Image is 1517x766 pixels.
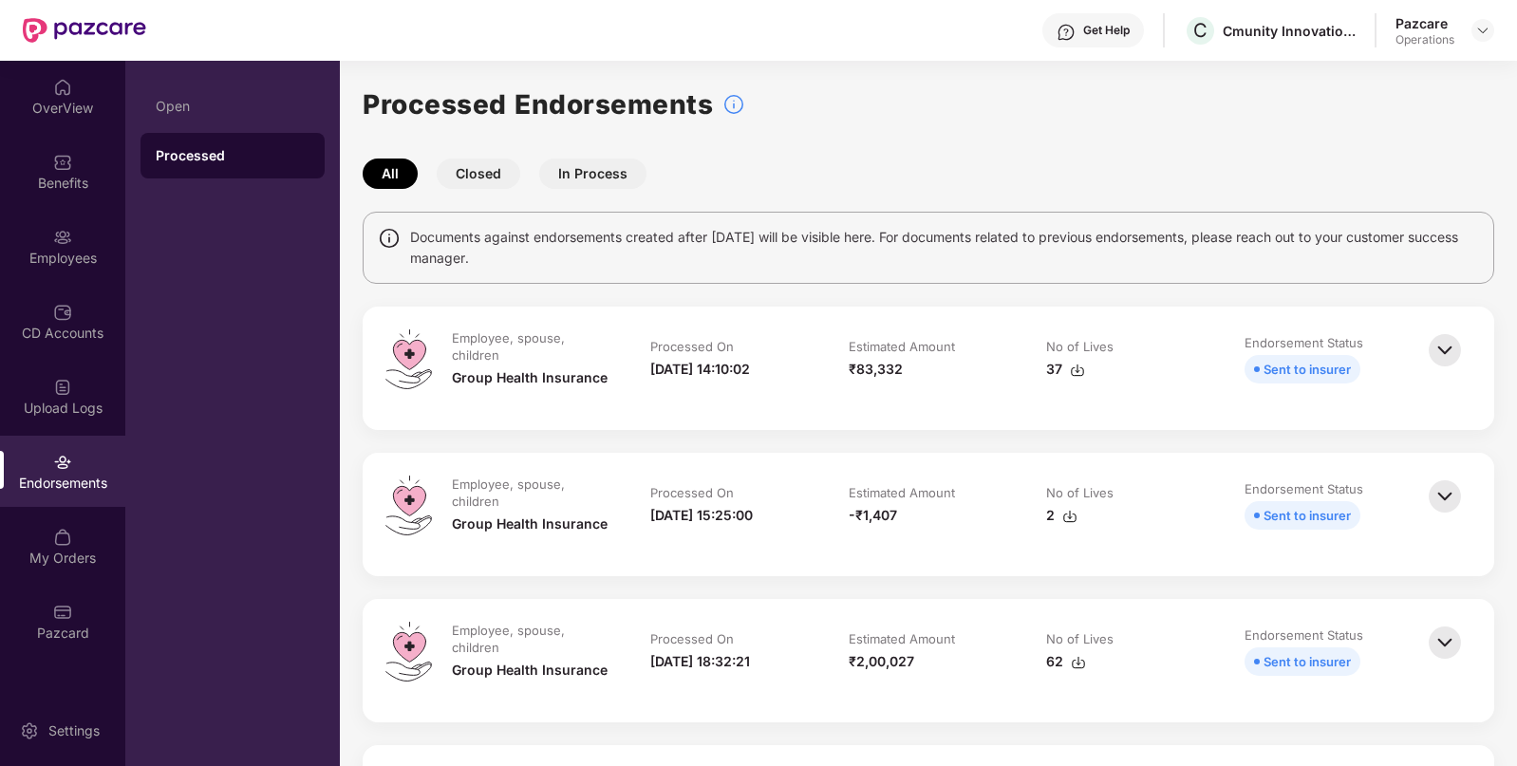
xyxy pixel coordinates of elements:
[1223,22,1356,40] div: Cmunity Innovations Private Limited
[1264,359,1351,380] div: Sent to insurer
[1424,329,1466,371] img: svg+xml;base64,PHN2ZyBpZD0iQmFjay0zMngzMiIgeG1sbnM9Imh0dHA6Ly93d3cudzMub3JnLzIwMDAvc3ZnIiB3aWR0aD...
[650,359,750,380] div: [DATE] 14:10:02
[849,505,897,526] div: -₹1,407
[849,359,903,380] div: ₹83,332
[1046,505,1077,526] div: 2
[1046,338,1114,355] div: No of Lives
[1264,651,1351,672] div: Sent to insurer
[650,630,734,647] div: Processed On
[378,227,401,250] img: svg+xml;base64,PHN2ZyBpZD0iSW5mbyIgeG1sbnM9Imh0dHA6Ly93d3cudzMub3JnLzIwMDAvc3ZnIiB3aWR0aD0iMTQiIG...
[53,453,72,472] img: svg+xml;base64,PHN2ZyBpZD0iRW5kb3JzZW1lbnRzIiB4bWxucz0iaHR0cDovL3d3dy53My5vcmcvMjAwMC9zdmciIHdpZH...
[1245,334,1363,351] div: Endorsement Status
[1193,19,1208,42] span: C
[849,484,955,501] div: Estimated Amount
[43,721,105,740] div: Settings
[20,721,39,740] img: svg+xml;base64,PHN2ZyBpZD0iU2V0dGluZy0yMHgyMCIgeG1sbnM9Imh0dHA6Ly93d3cudzMub3JnLzIwMDAvc3ZnIiB3aW...
[53,228,72,247] img: svg+xml;base64,PHN2ZyBpZD0iRW1wbG95ZWVzIiB4bWxucz0iaHR0cDovL3d3dy53My5vcmcvMjAwMC9zdmciIHdpZHRoPS...
[363,84,713,125] h1: Processed Endorsements
[385,622,432,682] img: svg+xml;base64,PHN2ZyB4bWxucz0iaHR0cDovL3d3dy53My5vcmcvMjAwMC9zdmciIHdpZHRoPSI0OS4zMiIgaGVpZ2h0PS...
[452,660,608,681] div: Group Health Insurance
[1395,32,1454,47] div: Operations
[452,367,608,388] div: Group Health Insurance
[53,153,72,172] img: svg+xml;base64,PHN2ZyBpZD0iQmVuZWZpdHMiIHhtbG5zPSJodHRwOi8vd3d3LnczLm9yZy8yMDAwL3N2ZyIgd2lkdGg9Ij...
[849,651,914,672] div: ₹2,00,027
[1070,363,1085,378] img: svg+xml;base64,PHN2ZyBpZD0iRG93bmxvYWQtMzJ4MzIiIHhtbG5zPSJodHRwOi8vd3d3LnczLm9yZy8yMDAwL3N2ZyIgd2...
[1424,622,1466,663] img: svg+xml;base64,PHN2ZyBpZD0iQmFjay0zMngzMiIgeG1sbnM9Imh0dHA6Ly93d3cudzMub3JnLzIwMDAvc3ZnIiB3aWR0aD...
[650,338,734,355] div: Processed On
[452,514,608,534] div: Group Health Insurance
[1071,655,1086,670] img: svg+xml;base64,PHN2ZyBpZD0iRG93bmxvYWQtMzJ4MzIiIHhtbG5zPSJodHRwOi8vd3d3LnczLm9yZy8yMDAwL3N2ZyIgd2...
[385,329,432,389] img: svg+xml;base64,PHN2ZyB4bWxucz0iaHR0cDovL3d3dy53My5vcmcvMjAwMC9zdmciIHdpZHRoPSI0OS4zMiIgaGVpZ2h0PS...
[1046,630,1114,647] div: No of Lives
[53,303,72,322] img: svg+xml;base64,PHN2ZyBpZD0iQ0RfQWNjb3VudHMiIGRhdGEtbmFtZT0iQ0QgQWNjb3VudHMiIHhtbG5zPSJodHRwOi8vd3...
[363,159,418,189] button: All
[650,505,753,526] div: [DATE] 15:25:00
[156,99,309,114] div: Open
[849,630,955,647] div: Estimated Amount
[1057,23,1076,42] img: svg+xml;base64,PHN2ZyBpZD0iSGVscC0zMngzMiIgeG1sbnM9Imh0dHA6Ly93d3cudzMub3JnLzIwMDAvc3ZnIiB3aWR0aD...
[1245,626,1363,644] div: Endorsement Status
[1245,480,1363,497] div: Endorsement Status
[410,227,1479,269] span: Documents against endorsements created after [DATE] will be visible here. For documents related t...
[1424,476,1466,517] img: svg+xml;base64,PHN2ZyBpZD0iQmFjay0zMngzMiIgeG1sbnM9Imh0dHA6Ly93d3cudzMub3JnLzIwMDAvc3ZnIiB3aWR0aD...
[1046,484,1114,501] div: No of Lives
[452,476,609,510] div: Employee, spouse, children
[650,484,734,501] div: Processed On
[1083,23,1130,38] div: Get Help
[1062,509,1077,524] img: svg+xml;base64,PHN2ZyBpZD0iRG93bmxvYWQtMzJ4MzIiIHhtbG5zPSJodHRwOi8vd3d3LnczLm9yZy8yMDAwL3N2ZyIgd2...
[539,159,646,189] button: In Process
[156,146,309,165] div: Processed
[437,159,520,189] button: Closed
[452,329,609,364] div: Employee, spouse, children
[53,378,72,397] img: svg+xml;base64,PHN2ZyBpZD0iVXBsb2FkX0xvZ3MiIGRhdGEtbmFtZT0iVXBsb2FkIExvZ3MiIHhtbG5zPSJodHRwOi8vd3...
[53,528,72,547] img: svg+xml;base64,PHN2ZyBpZD0iTXlfT3JkZXJzIiBkYXRhLW5hbWU9Ik15IE9yZGVycyIgeG1sbnM9Imh0dHA6Ly93d3cudz...
[1046,359,1085,380] div: 37
[53,603,72,622] img: svg+xml;base64,PHN2ZyBpZD0iUGF6Y2FyZCIgeG1sbnM9Imh0dHA6Ly93d3cudzMub3JnLzIwMDAvc3ZnIiB3aWR0aD0iMj...
[1264,505,1351,526] div: Sent to insurer
[849,338,955,355] div: Estimated Amount
[23,18,146,43] img: New Pazcare Logo
[53,78,72,97] img: svg+xml;base64,PHN2ZyBpZD0iSG9tZSIgeG1sbnM9Imh0dHA6Ly93d3cudzMub3JnLzIwMDAvc3ZnIiB3aWR0aD0iMjAiIG...
[650,651,750,672] div: [DATE] 18:32:21
[722,93,745,116] img: svg+xml;base64,PHN2ZyBpZD0iSW5mb18tXzMyeDMyIiBkYXRhLW5hbWU9IkluZm8gLSAzMngzMiIgeG1sbnM9Imh0dHA6Ly...
[1395,14,1454,32] div: Pazcare
[1046,651,1086,672] div: 62
[1475,23,1490,38] img: svg+xml;base64,PHN2ZyBpZD0iRHJvcGRvd24tMzJ4MzIiIHhtbG5zPSJodHRwOi8vd3d3LnczLm9yZy8yMDAwL3N2ZyIgd2...
[452,622,609,656] div: Employee, spouse, children
[385,476,432,535] img: svg+xml;base64,PHN2ZyB4bWxucz0iaHR0cDovL3d3dy53My5vcmcvMjAwMC9zdmciIHdpZHRoPSI0OS4zMiIgaGVpZ2h0PS...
